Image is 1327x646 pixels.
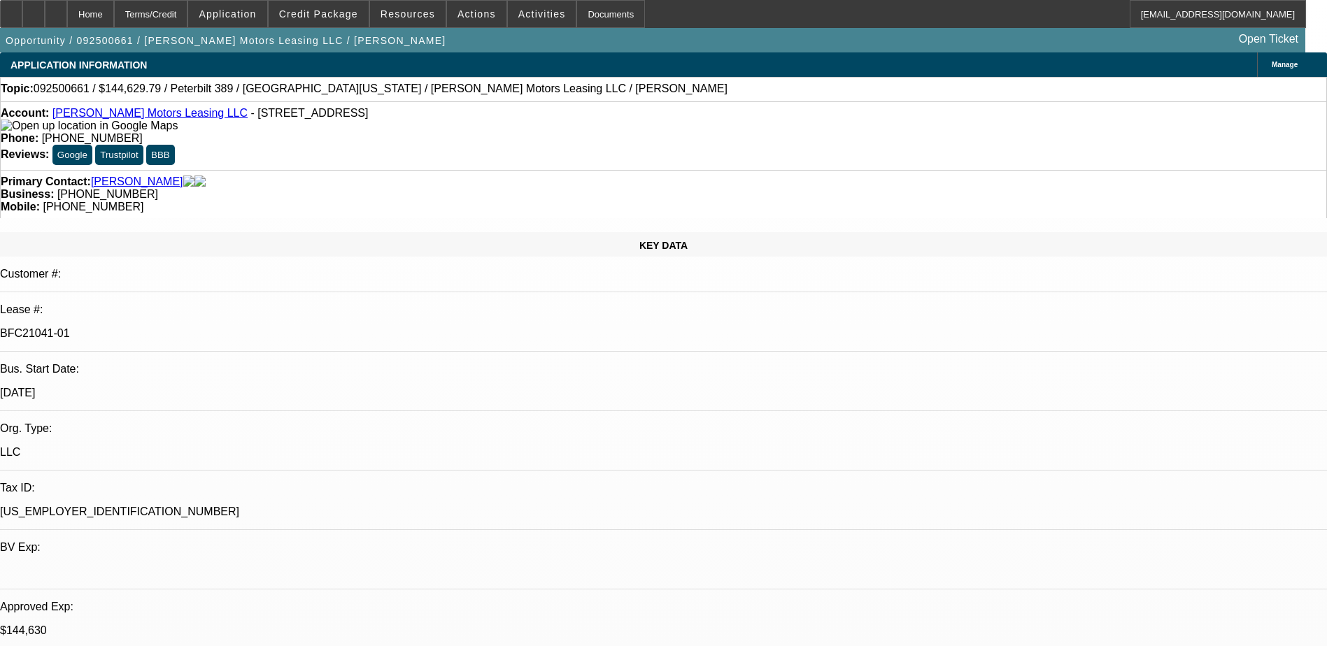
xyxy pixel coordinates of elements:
[639,240,688,251] span: KEY DATA
[1,188,54,200] strong: Business:
[188,1,267,27] button: Application
[194,175,206,188] img: linkedin-icon.png
[447,1,506,27] button: Actions
[1,175,91,188] strong: Primary Contact:
[1,82,34,95] strong: Topic:
[6,35,446,46] span: Opportunity / 092500661 / [PERSON_NAME] Motors Leasing LLC / [PERSON_NAME]
[91,175,183,188] a: [PERSON_NAME]
[52,145,92,165] button: Google
[10,59,147,71] span: APPLICATION INFORMATION
[199,8,256,20] span: Application
[95,145,143,165] button: Trustpilot
[1,120,178,132] img: Open up location in Google Maps
[518,8,566,20] span: Activities
[250,107,368,119] span: - [STREET_ADDRESS]
[1,107,49,119] strong: Account:
[1,148,49,160] strong: Reviews:
[1233,27,1304,51] a: Open Ticket
[381,8,435,20] span: Resources
[42,132,143,144] span: [PHONE_NUMBER]
[269,1,369,27] button: Credit Package
[1272,61,1298,69] span: Manage
[52,107,248,119] a: [PERSON_NAME] Motors Leasing LLC
[457,8,496,20] span: Actions
[1,120,178,131] a: View Google Maps
[1,201,40,213] strong: Mobile:
[279,8,358,20] span: Credit Package
[1,132,38,144] strong: Phone:
[43,201,143,213] span: [PHONE_NUMBER]
[34,82,728,95] span: 092500661 / $144,629.79 / Peterbilt 389 / [GEOGRAPHIC_DATA][US_STATE] / [PERSON_NAME] Motors Leas...
[57,188,158,200] span: [PHONE_NUMBER]
[370,1,446,27] button: Resources
[183,175,194,188] img: facebook-icon.png
[146,145,175,165] button: BBB
[508,1,576,27] button: Activities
